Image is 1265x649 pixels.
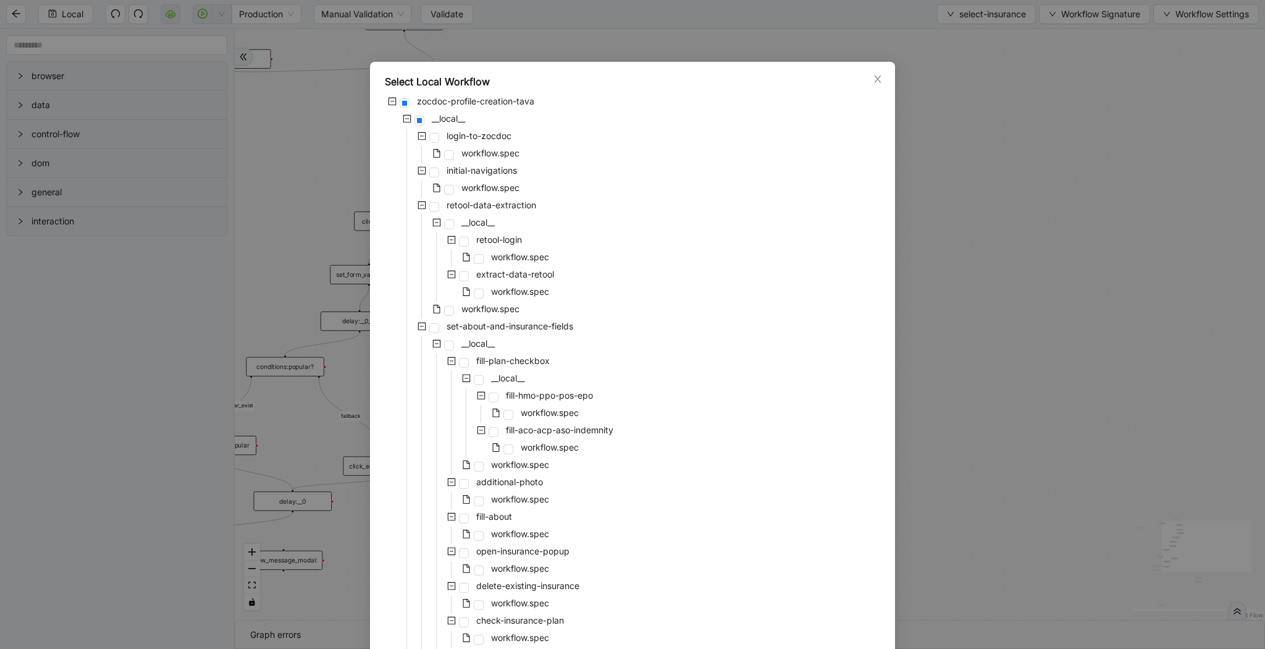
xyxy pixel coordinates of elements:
[418,132,426,140] span: minus-square
[489,284,552,299] span: workflow.spec
[444,129,514,143] span: login-to-zocdoc
[491,528,549,539] span: workflow.spec
[489,527,552,541] span: workflow.spec
[462,634,471,642] span: file
[476,477,543,487] span: additional-photo
[491,286,549,297] span: workflow.spec
[491,598,549,608] span: workflow.spec
[871,72,885,86] button: Close
[432,184,441,192] span: file
[489,371,527,386] span: __local__
[518,440,581,455] span: workflow.spec
[418,322,426,331] span: minus-square
[491,632,549,643] span: workflow.spec
[444,163,519,178] span: initial-navigations
[474,509,515,524] span: fill-about
[474,544,572,559] span: open-insurance-popup
[491,373,524,383] span: __local__
[417,96,534,106] span: zocdoc-profile-creation-tava
[432,218,441,227] span: minus-square
[476,234,522,245] span: retool-login
[489,561,552,576] span: workflow.spec
[447,200,536,210] span: retool-data-extraction
[462,374,471,383] span: minus-square
[444,319,576,334] span: set-about-and-insurance-fields
[447,321,573,331] span: set-about-and-insurance-fields
[462,530,471,538] span: file
[459,302,522,316] span: workflow.spec
[444,198,539,213] span: retool-data-extraction
[506,390,593,401] span: fill-hmo-ppo-pos-epo
[476,355,550,366] span: fill-plan-checkbox
[388,97,397,106] span: minus-square
[447,512,456,521] span: minus-square
[489,492,552,507] span: workflow.spec
[491,494,549,504] span: workflow.spec
[489,596,552,611] span: workflow.spec
[447,582,456,590] span: minus-square
[447,357,456,365] span: minus-square
[447,165,517,176] span: initial-navigations
[474,613,566,628] span: check-insurance-plan
[518,405,581,420] span: workflow.spec
[462,599,471,608] span: file
[447,547,456,556] span: minus-square
[461,338,495,349] span: __local__
[459,336,497,351] span: __local__
[474,475,545,490] span: additional-photo
[462,495,471,504] span: file
[432,149,441,158] span: file
[432,113,465,124] span: __local__
[477,426,485,435] span: minus-square
[476,546,569,556] span: open-insurance-popup
[521,442,579,452] span: workflow.spec
[474,267,557,282] span: extract-data-retool
[503,423,616,438] span: fill-aco-acp-aso-indemnity
[418,166,426,175] span: minus-square
[476,269,554,279] span: extract-data-retool
[461,217,495,227] span: __local__
[403,114,411,123] span: minus-square
[476,615,564,626] span: check-insurance-plan
[447,130,511,141] span: login-to-zocdoc
[474,354,552,368] span: fill-plan-checkbox
[489,250,552,265] span: workflow.spec
[432,339,441,348] span: minus-square
[503,388,595,403] span: fill-hmo-ppo-pos-epo
[459,146,522,161] span: workflow.spec
[447,235,456,244] span: minus-square
[477,391,485,400] span: minus-square
[432,305,441,313] span: file
[447,270,456,279] span: minus-square
[462,460,471,469] span: file
[461,303,519,314] span: workflow.spec
[474,232,524,247] span: retool-login
[447,478,456,486] span: minus-square
[414,94,537,109] span: zocdoc-profile-creation-tava
[491,563,549,574] span: workflow.spec
[459,180,522,195] span: workflow.spec
[418,201,426,210] span: minus-square
[506,425,613,435] span: fill-aco-acp-aso-indemnity
[476,511,512,522] span: fill-about
[492,443,500,452] span: file
[489,457,552,472] span: workflow.spec
[491,252,549,262] span: workflow.spec
[873,74,883,84] span: close
[462,253,471,261] span: file
[385,74,880,89] div: Select Local Workflow
[462,564,471,573] span: file
[459,215,497,230] span: __local__
[474,579,582,593] span: delete-existing-insurance
[447,616,456,625] span: minus-square
[476,580,579,591] span: delete-existing-insurance
[462,287,471,296] span: file
[429,111,468,126] span: __local__
[492,409,500,417] span: file
[489,630,552,645] span: workflow.spec
[521,407,579,418] span: workflow.spec
[461,148,519,158] span: workflow.spec
[491,459,549,470] span: workflow.spec
[461,182,519,193] span: workflow.spec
